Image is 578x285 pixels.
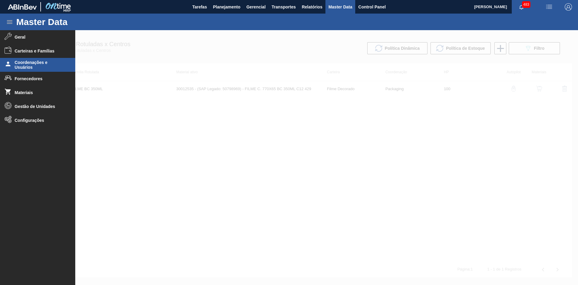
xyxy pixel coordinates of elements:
[15,104,64,109] span: Gestão de Unidades
[246,3,266,11] span: Gerencial
[565,3,572,11] img: Logout
[272,3,296,11] span: Transportes
[512,3,531,11] button: Notificações
[545,3,553,11] img: userActions
[16,18,123,25] h1: Master Data
[302,3,322,11] span: Relatórios
[522,1,530,8] span: 483
[15,35,64,40] span: Geral
[15,90,64,95] span: Materiais
[358,3,386,11] span: Control Panel
[192,3,207,11] span: Tarefas
[213,3,240,11] span: Planejamento
[8,4,37,10] img: TNhmsLtSVTkK8tSr43FrP2fwEKptu5GPRR3wAAAABJRU5ErkJggg==
[15,118,64,123] span: Configurações
[15,60,64,70] span: Coordenações e Usuários
[328,3,352,11] span: Master Data
[15,49,64,53] span: Carteiras e Famílias
[15,76,64,81] span: Fornecedores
